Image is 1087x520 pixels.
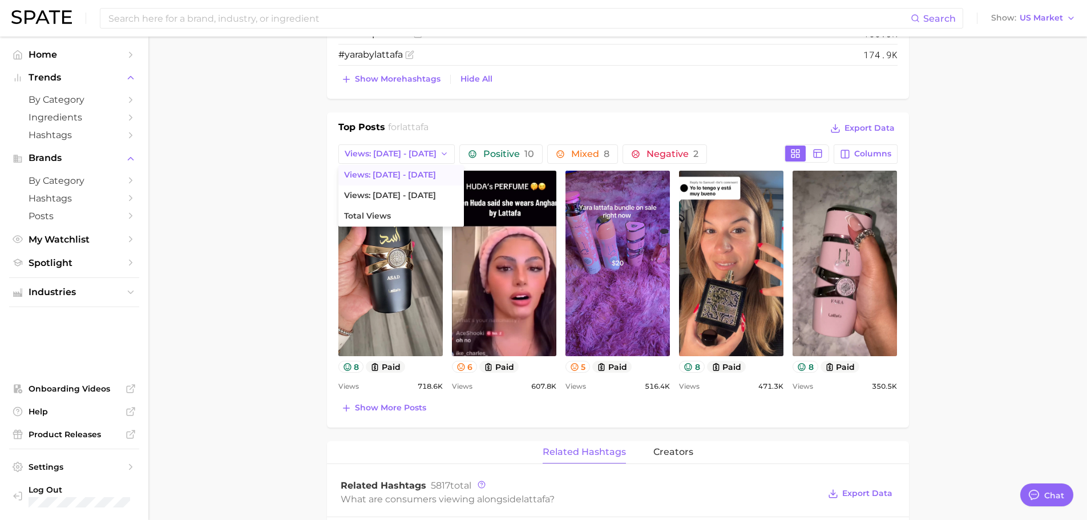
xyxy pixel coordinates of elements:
[571,150,609,159] span: Mixed
[388,120,429,138] h2: for
[758,380,783,393] span: 471.3k
[646,150,698,159] span: Negative
[9,190,139,207] a: Hashtags
[338,380,359,393] span: Views
[29,130,120,140] span: Hashtags
[923,13,956,24] span: Search
[355,403,426,413] span: Show more posts
[522,494,549,505] span: lattafa
[543,447,626,457] span: related hashtags
[345,149,437,159] span: Views: [DATE] - [DATE]
[338,49,403,60] span: #yaraby
[338,165,464,227] ul: Views: [DATE] - [DATE]
[355,74,441,84] span: Show more hashtags
[9,426,139,443] a: Product Releases
[338,400,429,416] button: Show more posts
[844,123,895,133] span: Export Data
[531,380,556,393] span: 607.8k
[9,91,139,108] a: by Category
[374,49,403,60] span: lattafa
[9,284,139,301] button: Industries
[825,486,895,502] button: Export Data
[29,257,120,268] span: Spotlight
[29,193,120,204] span: Hashtags
[854,149,891,159] span: Columns
[11,10,72,24] img: SPATE
[29,384,120,394] span: Onboarding Videos
[9,172,139,190] a: by Category
[793,380,813,393] span: Views
[524,148,534,159] span: 10
[29,287,120,297] span: Industries
[458,71,495,87] button: Hide All
[653,447,693,457] span: creators
[9,207,139,225] a: Posts
[400,122,429,132] span: lattafa
[991,15,1016,21] span: Show
[679,380,700,393] span: Views
[483,150,534,159] span: Positive
[29,462,120,472] span: Settings
[341,491,820,507] div: What are consumers viewing alongside ?
[338,361,364,373] button: 8
[431,480,471,491] span: total
[107,9,911,28] input: Search here for a brand, industry, or ingredient
[834,144,897,164] button: Columns
[29,406,120,417] span: Help
[344,170,436,180] span: Views: [DATE] - [DATE]
[9,481,139,511] a: Log out. Currently logged in with e-mail roberto.gil@givaudan.com.
[565,380,586,393] span: Views
[338,144,455,164] button: Views: [DATE] - [DATE]
[29,429,120,440] span: Product Releases
[604,148,609,159] span: 8
[9,108,139,126] a: Ingredients
[405,50,414,59] button: Flag as miscategorized or irrelevant
[338,28,411,39] span: #lataffaparfume
[872,380,897,393] span: 350.5k
[418,380,443,393] span: 718.6k
[29,49,120,60] span: Home
[827,120,897,136] button: Export Data
[9,150,139,167] button: Brands
[9,126,139,144] a: Hashtags
[452,361,478,373] button: 6
[29,94,120,105] span: by Category
[9,46,139,63] a: Home
[9,403,139,420] a: Help
[9,458,139,475] a: Settings
[863,48,898,62] span: 174.9k
[9,231,139,248] a: My Watchlist
[1020,15,1063,21] span: US Market
[452,380,472,393] span: Views
[29,175,120,186] span: by Category
[341,480,426,491] span: Related Hashtags
[338,71,443,87] button: Show morehashtags
[679,361,705,373] button: 8
[9,380,139,397] a: Onboarding Videos
[842,489,892,498] span: Export Data
[29,153,120,163] span: Brands
[565,361,591,373] button: 5
[431,480,450,491] span: 5817
[479,361,519,373] button: paid
[338,120,385,138] h1: Top Posts
[344,211,391,221] span: Total Views
[821,361,860,373] button: paid
[366,361,405,373] button: paid
[29,72,120,83] span: Trends
[693,148,698,159] span: 2
[29,234,120,245] span: My Watchlist
[645,380,670,393] span: 516.4k
[9,69,139,86] button: Trends
[29,112,120,123] span: Ingredients
[592,361,632,373] button: paid
[344,191,436,200] span: Views: [DATE] - [DATE]
[460,74,492,84] span: Hide All
[988,11,1078,26] button: ShowUS Market
[29,485,135,495] span: Log Out
[793,361,818,373] button: 8
[9,254,139,272] a: Spotlight
[707,361,746,373] button: paid
[29,211,120,221] span: Posts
